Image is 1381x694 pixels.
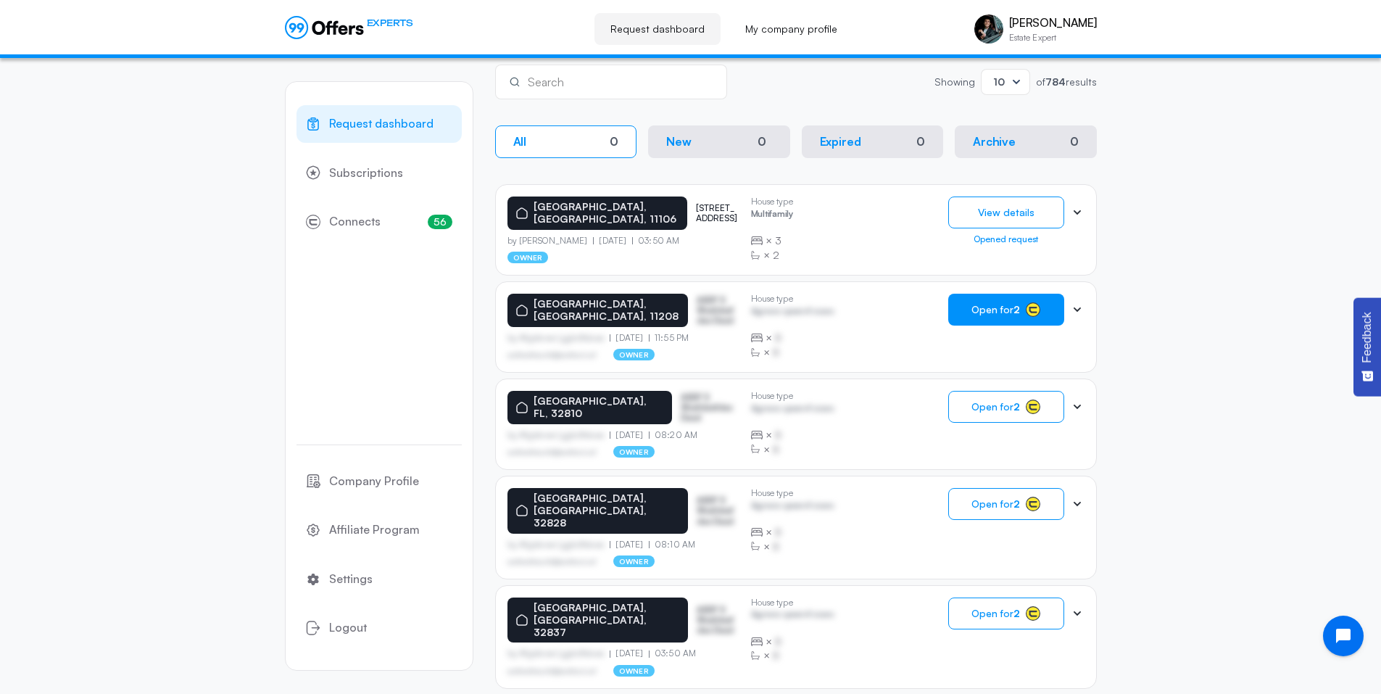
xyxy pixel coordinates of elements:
span: Open for [971,401,1020,413]
p: [DATE] [610,648,649,658]
button: Expired0 [802,125,944,158]
span: Request dashboard [329,115,434,133]
span: Feedback [1361,312,1374,363]
span: B [775,525,781,540]
span: Company Profile [329,472,419,491]
div: 0 [1070,135,1079,149]
p: Estate Expert [1009,33,1097,42]
p: Showing [934,77,975,87]
p: Agrwsv qwervf oiuns [751,500,834,514]
a: Request dashboard [594,13,721,45]
p: Multifamily [751,209,793,223]
p: New [666,135,692,149]
p: by Afgdsrwe Ljgjkdfsbvas [507,430,610,440]
div: × [751,248,793,263]
p: [DATE] [610,430,649,440]
button: Archive0 [955,125,1097,158]
button: Open for2 [948,488,1064,520]
strong: 2 [1013,497,1020,510]
button: Open for2 [948,391,1064,423]
a: Company Profile [296,463,462,500]
p: ASDF S Sfasfdasfdas Dasd [697,295,739,326]
div: Opened request [948,234,1064,244]
p: [PERSON_NAME] [1009,16,1097,30]
a: Settings [296,561,462,598]
p: asdfasdfasasfd@asdfasd.asf [507,557,597,566]
span: B [775,331,781,345]
button: Open for2 [948,294,1064,326]
div: 0 [916,135,925,149]
strong: 2 [1013,400,1020,413]
button: View details [948,197,1064,228]
a: Subscriptions [296,154,462,192]
p: [STREET_ADDRESS] [696,203,739,224]
span: B [773,540,779,554]
p: House type [751,391,834,401]
p: owner [507,252,549,263]
span: 56 [428,215,452,229]
p: 03:50 AM [632,236,679,246]
p: asdfasdfasasfd@asdfasd.asf [507,447,597,456]
p: Agrwsv qwervf oiuns [751,306,834,320]
p: owner [613,555,655,567]
div: × [751,345,834,360]
p: [GEOGRAPHIC_DATA], [GEOGRAPHIC_DATA], 32837 [534,602,680,638]
div: × [751,428,834,442]
a: Request dashboard [296,105,462,143]
button: Open for2 [948,598,1064,629]
p: Agrwsv qwervf oiuns [751,403,834,417]
p: by Afgdsrwe Ljgjkdfsbvas [507,333,610,343]
p: Expired [820,135,861,149]
p: owner [613,446,655,458]
div: × [751,540,834,554]
div: × [751,331,834,345]
div: × [751,234,793,248]
div: × [751,525,834,540]
p: 11:55 PM [649,333,689,343]
div: × [751,442,834,457]
p: [GEOGRAPHIC_DATA], [GEOGRAPHIC_DATA], 11208 [534,298,679,323]
p: of results [1036,77,1097,87]
p: House type [751,294,834,304]
p: 03:50 AM [649,648,696,658]
p: [DATE] [610,540,649,550]
p: owner [613,349,655,360]
button: All0 [495,125,637,158]
p: ASDF S Sfasfdasfdas Dasd [697,495,739,526]
span: 2 [773,248,779,263]
p: by Afgdsrwe Ljgjkdfsbvas [507,648,610,658]
strong: 2 [1013,607,1020,619]
div: 0 [752,133,772,150]
span: Open for [971,304,1020,315]
p: House type [751,197,793,207]
p: owner [613,665,655,677]
span: Connects [329,212,381,231]
p: by [PERSON_NAME] [507,236,594,246]
p: [DATE] [593,236,632,246]
span: 3 [775,234,781,248]
a: Affiliate Program [296,511,462,549]
p: Agrwsv qwervf oiuns [751,609,834,623]
span: 10 [993,75,1005,88]
p: [GEOGRAPHIC_DATA], [GEOGRAPHIC_DATA], 11106 [534,201,679,226]
button: Feedback - Show survey [1353,297,1381,396]
strong: 784 [1045,75,1066,88]
div: × [751,635,834,649]
span: Subscriptions [329,164,403,183]
span: Affiliate Program [329,521,420,540]
div: × [751,648,834,663]
p: ASDF S Sfasfdasfdas Dasd [681,392,739,424]
strong: 2 [1013,303,1020,315]
span: Logout [329,619,367,637]
p: All [513,135,527,149]
p: [GEOGRAPHIC_DATA], [GEOGRAPHIC_DATA], 32828 [534,492,680,529]
a: Connects56 [296,203,462,241]
span: Settings [329,570,373,589]
p: 08:10 AM [649,540,695,550]
p: 08:20 AM [649,430,697,440]
p: [DATE] [610,333,649,343]
span: Open for [971,608,1020,619]
span: Open for [971,498,1020,510]
p: House type [751,598,834,608]
p: House type [751,488,834,498]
